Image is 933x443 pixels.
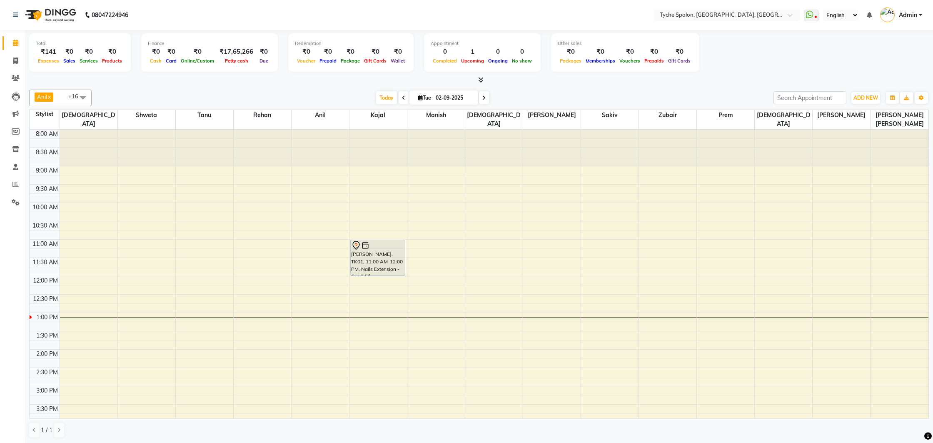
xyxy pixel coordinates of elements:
span: Services [77,58,100,64]
div: 0 [431,47,459,57]
span: Voucher [295,58,317,64]
div: 1 [459,47,486,57]
span: Tue [416,95,433,101]
span: Cash [148,58,164,64]
span: Tanu [176,110,233,120]
div: ₹0 [295,47,317,57]
div: ₹0 [558,47,584,57]
span: Due [257,58,270,64]
span: Ongoing [486,58,510,64]
div: ₹0 [339,47,362,57]
div: [PERSON_NAME], TK01, 11:00 AM-12:00 PM, Nails Extension - Cut & File [351,240,405,275]
div: 12:00 PM [31,276,60,285]
div: ₹0 [179,47,216,57]
div: 9:00 AM [34,166,60,175]
div: ₹0 [77,47,100,57]
span: [DEMOGRAPHIC_DATA] [60,110,117,129]
div: ₹0 [148,47,164,57]
input: Search Appointment [773,91,846,104]
div: 2:30 PM [35,368,60,377]
div: 1:00 PM [35,313,60,322]
div: ₹141 [36,47,61,57]
span: Upcoming [459,58,486,64]
div: 11:30 AM [31,258,60,267]
div: Finance [148,40,271,47]
span: Prem [697,110,754,120]
span: Anil [37,93,47,100]
div: ₹0 [164,47,179,57]
div: 3:30 PM [35,405,60,413]
div: 2:00 PM [35,350,60,358]
div: Other sales [558,40,693,47]
div: 0 [486,47,510,57]
span: [PERSON_NAME] [PERSON_NAME] [871,110,928,129]
div: ₹0 [584,47,617,57]
span: Gift Cards [666,58,693,64]
span: Petty cash [223,58,250,64]
span: Manish [407,110,465,120]
div: 8:00 AM [34,130,60,138]
span: +16 [68,93,85,100]
span: Gift Cards [362,58,389,64]
span: Shweta [118,110,175,120]
span: Expenses [36,58,61,64]
span: [PERSON_NAME] [523,110,581,120]
span: No show [510,58,534,64]
span: Packages [558,58,584,64]
div: 12:30 PM [31,295,60,303]
span: Anil [292,110,349,120]
span: Prepaids [642,58,666,64]
div: Appointment [431,40,534,47]
span: Sales [61,58,77,64]
div: Redemption [295,40,407,47]
span: Package [339,58,362,64]
input: 2025-09-02 [433,92,475,104]
div: 10:00 AM [31,203,60,212]
span: Online/Custom [179,58,216,64]
span: Rehan [234,110,291,120]
div: ₹0 [666,47,693,57]
div: ₹0 [317,47,339,57]
div: ₹0 [100,47,124,57]
div: ₹0 [362,47,389,57]
span: Kajal [349,110,407,120]
div: ₹0 [61,47,77,57]
span: Sakiv [581,110,639,120]
span: Wallet [389,58,407,64]
button: ADD NEW [851,92,880,104]
span: Memberships [584,58,617,64]
div: Stylist [30,110,60,119]
div: 10:30 AM [31,221,60,230]
span: [PERSON_NAME] [813,110,870,120]
div: 3:00 PM [35,386,60,395]
img: logo [21,3,78,27]
div: 1:30 PM [35,331,60,340]
div: 9:30 AM [34,185,60,193]
span: Completed [431,58,459,64]
span: Card [164,58,179,64]
div: 8:30 AM [34,148,60,157]
div: ₹0 [257,47,271,57]
img: Admin [880,8,895,22]
a: x [47,93,51,100]
span: Vouchers [617,58,642,64]
div: ₹0 [389,47,407,57]
span: Products [100,58,124,64]
span: 1 / 1 [41,426,52,435]
div: 11:00 AM [31,240,60,248]
span: Prepaid [317,58,339,64]
span: Today [376,91,397,104]
span: [DEMOGRAPHIC_DATA] [755,110,812,129]
div: 0 [510,47,534,57]
div: ₹0 [617,47,642,57]
span: Zubair [639,110,696,120]
span: Admin [899,11,917,20]
span: [DEMOGRAPHIC_DATA] [465,110,523,129]
b: 08047224946 [92,3,128,27]
div: ₹17,65,266 [216,47,257,57]
div: ₹0 [642,47,666,57]
span: ADD NEW [853,95,878,101]
div: Total [36,40,124,47]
